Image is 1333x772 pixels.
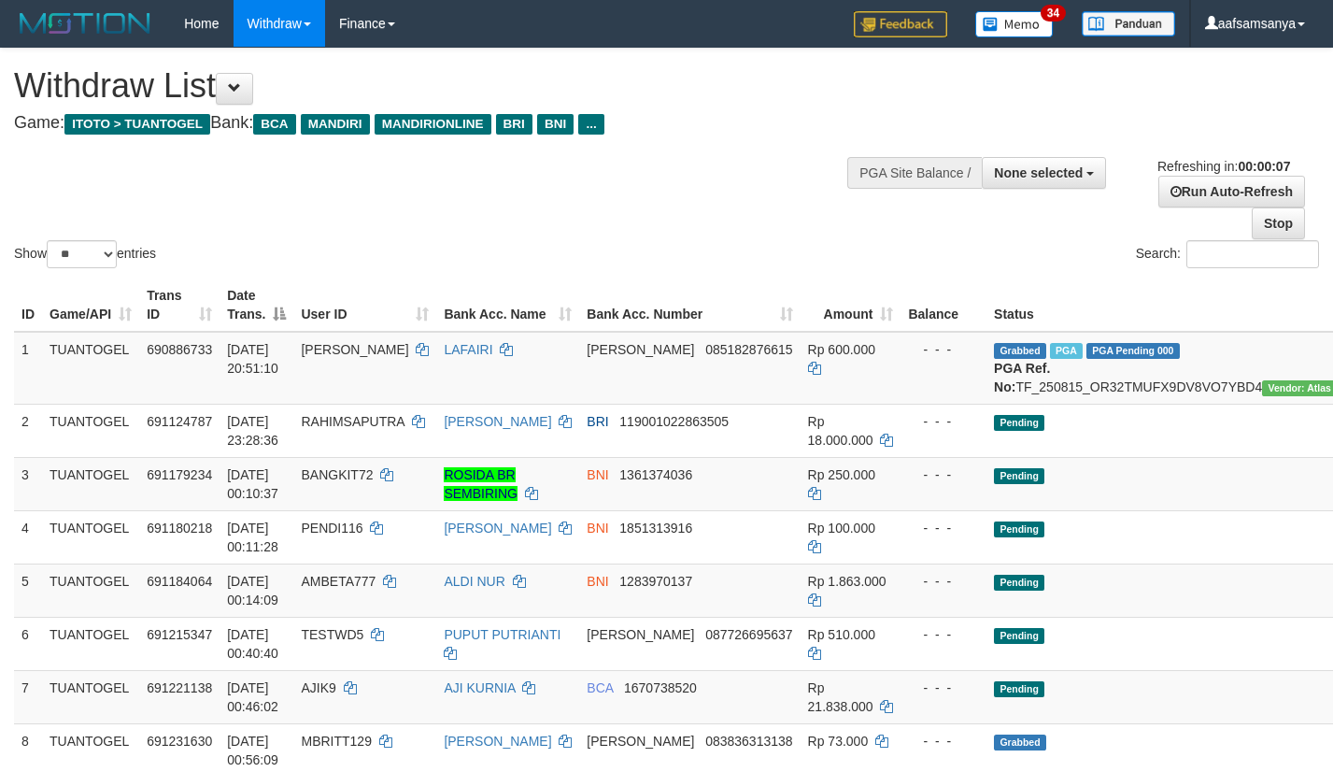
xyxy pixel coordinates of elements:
span: Copy 1361374036 to clipboard [619,467,692,482]
span: Rp 1.863.000 [808,574,886,589]
span: ... [578,114,603,135]
td: 1 [14,332,42,405]
span: MBRITT129 [301,734,371,749]
span: BANGKIT72 [301,467,373,482]
span: PGA Pending [1086,343,1180,359]
th: Date Trans.: activate to sort column descending [220,279,293,332]
span: 691184064 [147,574,212,589]
span: [DATE] 00:40:40 [227,627,278,661]
span: BRI [496,114,532,135]
span: 691124787 [147,414,212,429]
label: Search: [1136,240,1319,268]
b: PGA Ref. No: [994,361,1050,394]
div: - - - [908,625,979,644]
div: PGA Site Balance / [847,157,982,189]
span: Rp 73.000 [808,734,869,749]
span: 691221138 [147,680,212,695]
td: TUANTOGEL [42,617,139,670]
h4: Game: Bank: [14,114,870,133]
span: [DATE] 00:56:09 [227,734,278,767]
th: ID [14,279,42,332]
span: PENDI116 [301,521,362,536]
a: [PERSON_NAME] [444,521,551,536]
th: Balance [900,279,986,332]
th: Trans ID: activate to sort column ascending [139,279,220,332]
span: 691231630 [147,734,212,749]
span: None selected [994,165,1083,180]
span: [DATE] 00:14:09 [227,574,278,608]
span: 691179234 [147,467,212,482]
span: BCA [253,114,295,135]
td: 5 [14,564,42,617]
span: Pending [994,575,1044,591]
span: Grabbed [994,735,1046,751]
span: MANDIRIONLINE [375,114,491,135]
h1: Withdraw List [14,67,870,105]
a: Run Auto-Refresh [1158,176,1305,207]
div: - - - [908,732,979,751]
span: Rp 250.000 [808,467,875,482]
a: LAFAIRI [444,342,492,357]
span: Copy 087726695637 to clipboard [705,627,792,642]
td: 4 [14,510,42,564]
a: ROSIDA BR SEMBIRING [444,467,518,501]
td: TUANTOGEL [42,670,139,723]
td: 2 [14,404,42,457]
span: AJIK9 [301,680,335,695]
span: Rp 600.000 [808,342,875,357]
th: Amount: activate to sort column ascending [801,279,901,332]
span: Pending [994,522,1044,537]
span: [DATE] 23:28:36 [227,414,278,448]
div: - - - [908,412,979,431]
td: 6 [14,617,42,670]
span: Pending [994,628,1044,644]
span: [DATE] 00:10:37 [227,467,278,501]
span: Copy 083836313138 to clipboard [705,734,792,749]
td: 7 [14,670,42,723]
span: Marked by aafchonlypin [1050,343,1083,359]
span: Rp 18.000.000 [808,414,873,448]
span: Pending [994,468,1044,484]
span: [DATE] 20:51:10 [227,342,278,376]
span: [DATE] 00:46:02 [227,680,278,714]
span: Rp 510.000 [808,627,875,642]
a: [PERSON_NAME] [444,414,551,429]
span: Copy 1851313916 to clipboard [619,521,692,536]
span: Copy 119001022863505 to clipboard [619,414,729,429]
span: [DATE] 00:11:28 [227,521,278,554]
a: [PERSON_NAME] [444,734,551,749]
img: Button%20Memo.svg [975,11,1054,37]
img: panduan.png [1082,11,1175,36]
span: 690886733 [147,342,212,357]
span: Pending [994,681,1044,697]
a: PUPUT PUTRIANTI [444,627,560,642]
span: Copy 1670738520 to clipboard [624,680,697,695]
span: Grabbed [994,343,1046,359]
select: Showentries [47,240,117,268]
img: Feedback.jpg [854,11,947,37]
span: ITOTO > TUANTOGEL [64,114,210,135]
th: Bank Acc. Name: activate to sort column ascending [436,279,579,332]
span: Refreshing in: [1157,159,1290,174]
span: AMBETA777 [301,574,376,589]
span: BNI [537,114,574,135]
span: BNI [587,574,608,589]
span: Rp 100.000 [808,521,875,536]
span: 691180218 [147,521,212,536]
td: TUANTOGEL [42,404,139,457]
span: BNI [587,521,608,536]
a: AJI KURNIA [444,680,515,695]
td: TUANTOGEL [42,332,139,405]
span: Copy 1283970137 to clipboard [619,574,692,589]
span: [PERSON_NAME] [587,627,694,642]
span: BRI [587,414,608,429]
a: ALDI NUR [444,574,504,589]
button: None selected [982,157,1106,189]
label: Show entries [14,240,156,268]
td: TUANTOGEL [42,457,139,510]
div: - - - [908,465,979,484]
span: RAHIMSAPUTRA [301,414,404,429]
img: MOTION_logo.png [14,9,156,37]
td: 3 [14,457,42,510]
span: MANDIRI [301,114,370,135]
